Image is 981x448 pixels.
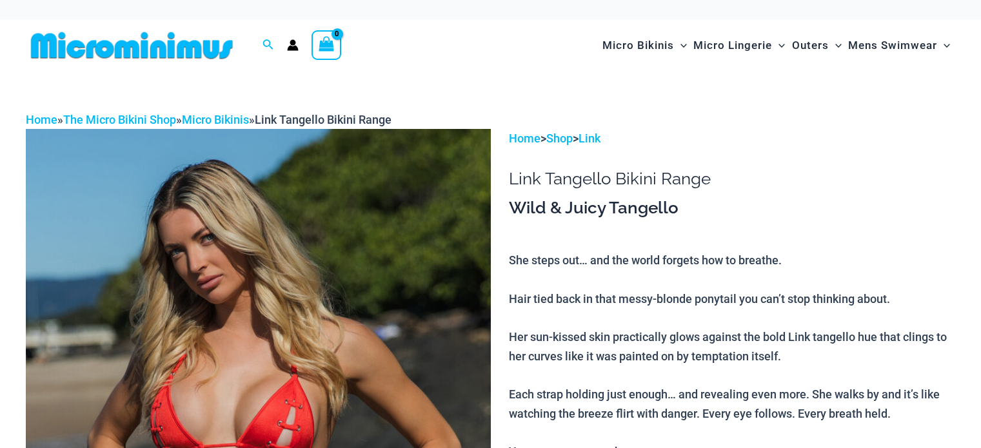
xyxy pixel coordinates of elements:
[509,169,955,189] h1: Link Tangello Bikini Range
[26,113,391,126] span: » » »
[509,129,955,148] p: > >
[690,26,788,65] a: Micro LingerieMenu ToggleMenu Toggle
[693,29,772,62] span: Micro Lingerie
[579,131,600,145] a: Link
[509,197,955,219] h3: Wild & Juicy Tangello
[674,29,687,62] span: Menu Toggle
[772,29,785,62] span: Menu Toggle
[546,131,573,145] a: Shop
[509,131,540,145] a: Home
[848,29,937,62] span: Mens Swimwear
[63,113,176,126] a: The Micro Bikini Shop
[255,113,391,126] span: Link Tangello Bikini Range
[312,30,341,60] a: View Shopping Cart, empty
[829,29,842,62] span: Menu Toggle
[599,26,690,65] a: Micro BikinisMenu ToggleMenu Toggle
[792,29,829,62] span: Outers
[182,113,249,126] a: Micro Bikinis
[26,113,57,126] a: Home
[597,24,955,67] nav: Site Navigation
[26,31,238,60] img: MM SHOP LOGO FLAT
[845,26,953,65] a: Mens SwimwearMenu ToggleMenu Toggle
[789,26,845,65] a: OutersMenu ToggleMenu Toggle
[937,29,950,62] span: Menu Toggle
[263,37,274,54] a: Search icon link
[287,39,299,51] a: Account icon link
[602,29,674,62] span: Micro Bikinis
